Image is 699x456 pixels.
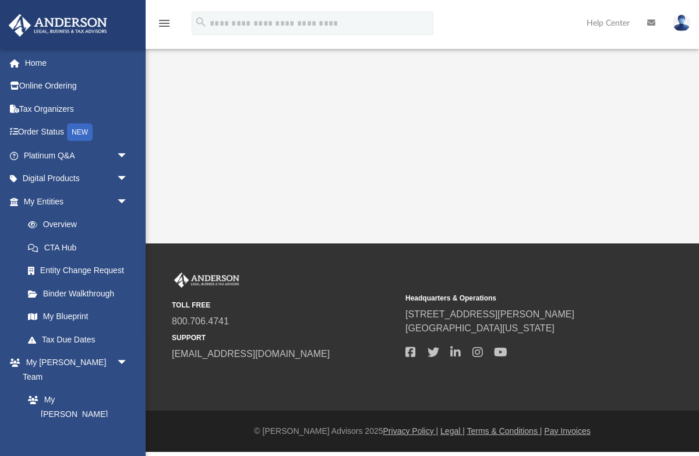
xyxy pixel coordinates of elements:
span: arrow_drop_down [116,167,140,191]
img: Anderson Advisors Platinum Portal [172,273,242,288]
a: Order StatusNEW [8,121,146,144]
a: [EMAIL_ADDRESS][DOMAIN_NAME] [172,349,330,359]
a: Tax Due Dates [16,328,146,351]
a: 800.706.4741 [172,316,229,326]
a: [GEOGRAPHIC_DATA][US_STATE] [405,323,555,333]
i: search [195,16,207,29]
a: Binder Walkthrough [16,282,146,305]
a: Overview [16,213,146,236]
small: Headquarters & Operations [405,293,631,303]
div: NEW [67,123,93,141]
small: SUPPORT [172,333,397,343]
a: Home [8,51,146,75]
span: arrow_drop_down [116,190,140,214]
i: menu [157,16,171,30]
a: Terms & Conditions | [467,426,542,436]
small: TOLL FREE [172,300,397,310]
div: © [PERSON_NAME] Advisors 2025 [146,425,699,437]
a: CTA Hub [16,236,146,259]
a: menu [157,22,171,30]
a: Privacy Policy | [383,426,439,436]
a: Pay Invoices [544,426,590,436]
img: User Pic [673,15,690,31]
span: arrow_drop_down [116,351,140,375]
span: arrow_drop_down [116,144,140,168]
a: Entity Change Request [16,259,146,282]
a: Digital Productsarrow_drop_down [8,167,146,190]
a: Legal | [440,426,465,436]
a: My Blueprint [16,305,140,328]
a: My [PERSON_NAME] Teamarrow_drop_down [8,351,140,388]
a: Platinum Q&Aarrow_drop_down [8,144,146,167]
a: [STREET_ADDRESS][PERSON_NAME] [405,309,574,319]
a: Online Ordering [8,75,146,98]
img: Anderson Advisors Platinum Portal [5,14,111,37]
a: My Entitiesarrow_drop_down [8,190,146,213]
a: Tax Organizers [8,97,146,121]
a: My [PERSON_NAME] Team [16,388,134,440]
